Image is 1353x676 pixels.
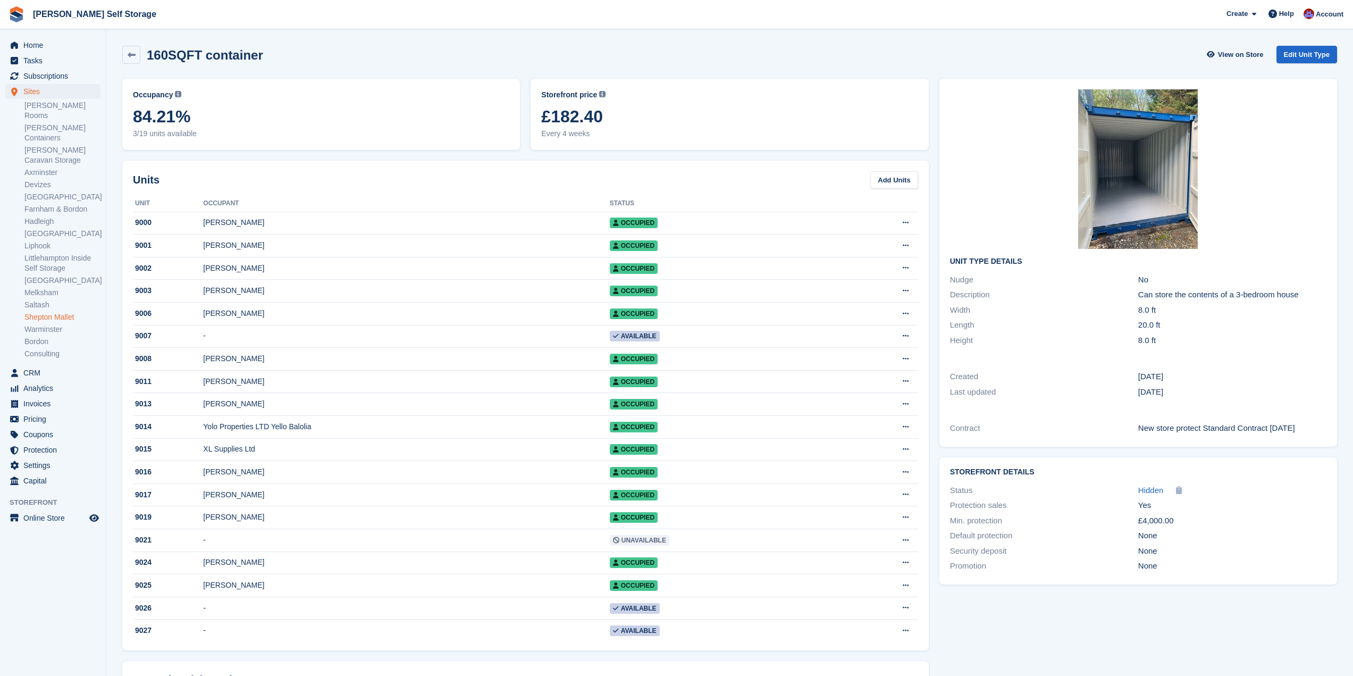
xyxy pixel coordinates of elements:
span: Occupied [610,263,658,274]
div: New store protect Standard Contract [DATE] [1138,422,1326,435]
span: Occupied [610,557,658,568]
th: Unit [133,195,203,212]
span: Occupied [610,377,658,387]
div: XL Supplies Ltd [203,444,609,455]
div: Created [950,371,1138,383]
span: View on Store [1218,49,1264,60]
a: Shepton Mallet [24,312,100,322]
div: None [1138,545,1326,557]
h2: Units [133,172,159,188]
span: Invoices [23,396,87,411]
span: Occupied [610,467,658,478]
a: menu [5,84,100,99]
span: Available [610,603,660,614]
span: Occupied [610,218,658,228]
span: CRM [23,365,87,380]
span: Protection [23,443,87,457]
div: Promotion [950,560,1138,572]
span: Occupancy [133,89,173,101]
h2: 160SQFT container [147,48,263,62]
div: 9011 [133,376,203,387]
div: [PERSON_NAME] [203,557,609,568]
img: Tim Brant-Coles [1304,9,1314,19]
a: menu [5,396,100,411]
a: [PERSON_NAME] Rooms [24,101,100,121]
div: 9025 [133,580,203,591]
a: menu [5,473,100,488]
div: [PERSON_NAME] [203,376,609,387]
span: Home [23,38,87,53]
a: menu [5,511,100,525]
div: [PERSON_NAME] [203,466,609,478]
td: - [203,325,609,348]
h2: Storefront Details [950,468,1326,477]
span: Sites [23,84,87,99]
div: Status [950,485,1138,497]
div: 9014 [133,421,203,432]
span: Subscriptions [23,69,87,84]
div: 8.0 ft [1138,335,1326,347]
th: Status [610,195,834,212]
div: [PERSON_NAME] [203,217,609,228]
img: icon-info-grey-7440780725fd019a000dd9b08b2336e03edf1995a4989e88bcd33f0948082b44.svg [175,91,181,97]
a: menu [5,69,100,84]
div: Nudge [950,274,1138,286]
div: 9006 [133,308,203,319]
div: 9027 [133,625,203,636]
h2: Unit Type details [950,257,1326,266]
span: Occupied [610,580,658,591]
a: Farnham & Bordon [24,204,100,214]
div: [PERSON_NAME] [203,580,609,591]
span: Occupied [610,240,658,251]
div: 20.0 ft [1138,319,1326,331]
div: 9026 [133,603,203,614]
span: Available [610,331,660,341]
a: menu [5,365,100,380]
span: Pricing [23,412,87,427]
span: Occupied [610,512,658,523]
div: [PERSON_NAME] [203,512,609,523]
span: Occupied [610,308,658,319]
div: Protection sales [950,499,1138,512]
span: Hidden [1138,486,1164,495]
a: menu [5,427,100,442]
div: 9002 [133,263,203,274]
th: Occupant [203,195,609,212]
div: [PERSON_NAME] [203,263,609,274]
div: [PERSON_NAME] [203,308,609,319]
div: No [1138,274,1326,286]
div: [PERSON_NAME] [203,398,609,410]
span: Occupied [610,286,658,296]
a: Littlehampton Inside Self Storage [24,253,100,273]
span: 3/19 units available [133,128,509,139]
div: 9013 [133,398,203,410]
a: [GEOGRAPHIC_DATA] [24,192,100,202]
a: Liphook [24,241,100,251]
td: - [203,597,609,620]
span: Occupied [610,490,658,500]
div: Can store the contents of a 3-bedroom house [1138,289,1326,301]
span: Every 4 weeks [541,128,918,139]
a: Melksham [24,288,100,298]
img: 3c7094a3-9212-4bfb-9021-af61e3b69409.jpg [1078,89,1198,249]
a: menu [5,412,100,427]
div: Contract [950,422,1138,435]
div: None [1138,560,1326,572]
div: 9019 [133,512,203,523]
a: menu [5,458,100,473]
span: Storefront price [541,89,597,101]
div: [PERSON_NAME] [203,353,609,364]
div: Yolo Properties LTD Yello Balolia [203,421,609,432]
span: Available [610,625,660,636]
span: Account [1316,9,1343,20]
a: menu [5,443,100,457]
div: 9000 [133,217,203,228]
a: menu [5,381,100,396]
a: [GEOGRAPHIC_DATA] [24,276,100,286]
a: [GEOGRAPHIC_DATA] [24,229,100,239]
a: menu [5,38,100,53]
div: None [1138,530,1326,542]
div: 9021 [133,535,203,546]
div: Height [950,335,1138,347]
div: [DATE] [1138,371,1326,383]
